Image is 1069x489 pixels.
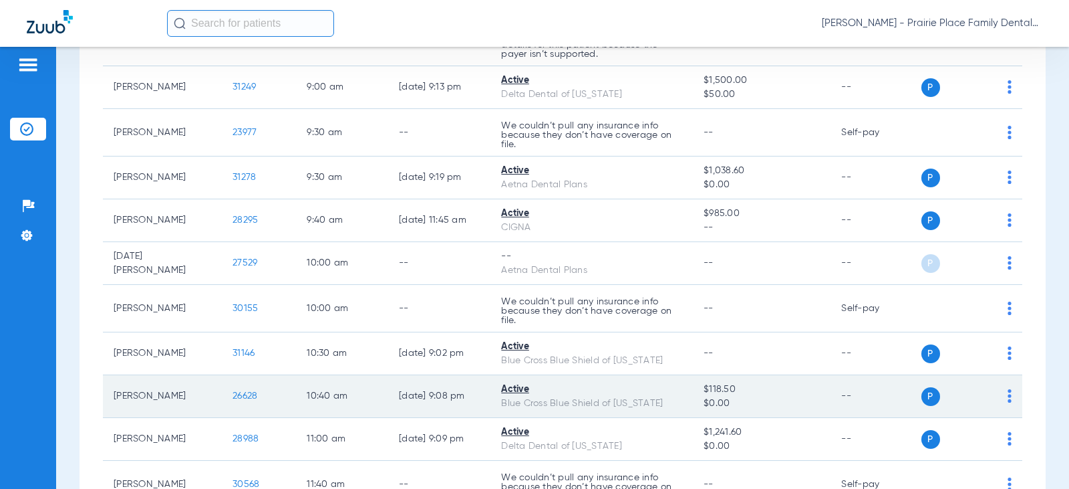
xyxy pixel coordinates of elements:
[388,199,490,242] td: [DATE] 11:45 AM
[501,264,682,278] div: Aetna Dental Plans
[388,242,490,285] td: --
[501,425,682,439] div: Active
[103,157,222,199] td: [PERSON_NAME]
[103,375,222,418] td: [PERSON_NAME]
[388,66,490,109] td: [DATE] 9:13 PM
[296,157,388,199] td: 9:30 AM
[174,17,186,29] img: Search Icon
[704,128,714,137] span: --
[388,157,490,199] td: [DATE] 9:19 PM
[103,66,222,109] td: [PERSON_NAME]
[296,285,388,332] td: 10:00 AM
[830,242,921,285] td: --
[1008,213,1012,227] img: group-dot-blue.svg
[704,397,820,411] span: $0.00
[501,354,682,368] div: Blue Cross Blue Shield of [US_STATE]
[704,207,820,221] span: $985.00
[1008,256,1012,270] img: group-dot-blue.svg
[704,221,820,235] span: --
[388,109,490,157] td: --
[501,121,682,149] p: We couldn’t pull any insurance info because they don’t have coverage on file.
[501,221,682,235] div: CIGNA
[296,375,388,418] td: 10:40 AM
[830,375,921,418] td: --
[830,157,921,199] td: --
[233,258,257,268] span: 27529
[501,164,682,178] div: Active
[704,349,714,358] span: --
[17,57,39,73] img: hamburger-icon
[167,10,334,37] input: Search for patients
[388,418,490,461] td: [DATE] 9:09 PM
[921,169,940,187] span: P
[103,285,222,332] td: [PERSON_NAME]
[296,418,388,461] td: 11:00 AM
[296,66,388,109] td: 9:00 AM
[704,74,820,88] span: $1,500.00
[296,199,388,242] td: 9:40 AM
[501,74,682,88] div: Active
[501,250,682,264] div: --
[1008,389,1012,403] img: group-dot-blue.svg
[921,430,940,449] span: P
[1008,126,1012,139] img: group-dot-blue.svg
[233,349,255,358] span: 31146
[296,332,388,375] td: 10:30 AM
[830,418,921,461] td: --
[921,387,940,406] span: P
[704,258,714,268] span: --
[501,340,682,354] div: Active
[501,88,682,102] div: Delta Dental of [US_STATE]
[296,242,388,285] td: 10:00 AM
[388,332,490,375] td: [DATE] 9:02 PM
[921,345,940,363] span: P
[704,164,820,178] span: $1,038.60
[501,207,682,221] div: Active
[501,178,682,192] div: Aetna Dental Plans
[704,178,820,192] span: $0.00
[501,439,682,454] div: Delta Dental of [US_STATE]
[103,109,222,157] td: [PERSON_NAME]
[830,285,921,332] td: Self-pay
[830,332,921,375] td: --
[233,304,258,313] span: 30155
[501,397,682,411] div: Blue Cross Blue Shield of [US_STATE]
[830,109,921,157] td: Self-pay
[233,128,257,137] span: 23977
[1008,432,1012,446] img: group-dot-blue.svg
[233,173,256,182] span: 31278
[501,383,682,397] div: Active
[830,199,921,242] td: --
[704,439,820,454] span: $0.00
[704,425,820,439] span: $1,241.60
[233,215,258,225] span: 28295
[233,480,259,489] span: 30568
[1008,302,1012,315] img: group-dot-blue.svg
[103,332,222,375] td: [PERSON_NAME]
[233,82,256,92] span: 31249
[704,383,820,397] span: $118.50
[704,304,714,313] span: --
[296,109,388,157] td: 9:30 AM
[921,78,940,97] span: P
[1008,80,1012,94] img: group-dot-blue.svg
[921,211,940,230] span: P
[103,242,222,285] td: [DATE][PERSON_NAME]
[704,480,714,489] span: --
[822,17,1042,30] span: [PERSON_NAME] - Prairie Place Family Dental
[501,297,682,325] p: We couldn’t pull any insurance info because they don’t have coverage on file.
[103,418,222,461] td: [PERSON_NAME]
[1008,347,1012,360] img: group-dot-blue.svg
[388,375,490,418] td: [DATE] 9:08 PM
[704,88,820,102] span: $50.00
[921,254,940,273] span: P
[233,391,257,401] span: 26628
[233,434,259,444] span: 28988
[1008,171,1012,184] img: group-dot-blue.svg
[830,66,921,109] td: --
[27,10,73,33] img: Zuub Logo
[388,285,490,332] td: --
[103,199,222,242] td: [PERSON_NAME]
